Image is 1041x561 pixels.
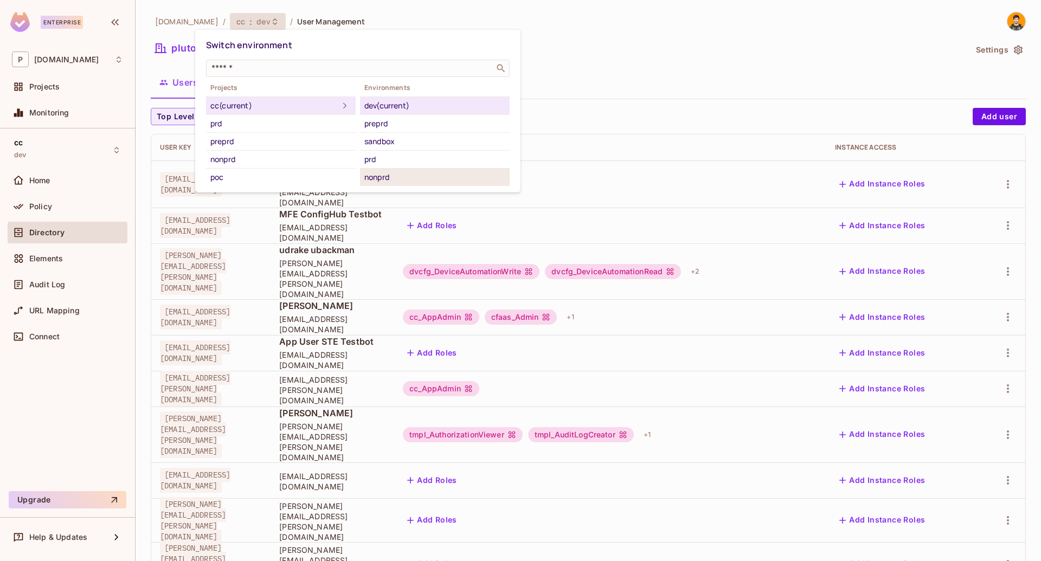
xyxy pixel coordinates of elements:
div: poc [210,171,351,184]
div: prd [364,153,505,166]
div: cc (current) [210,99,338,112]
span: Switch environment [206,39,292,51]
div: sandbox [364,135,505,148]
div: preprd [210,135,351,148]
span: Environments [360,83,510,92]
div: nonprd [364,171,505,184]
div: prd [210,117,351,130]
span: Projects [206,83,356,92]
div: preprd [364,117,505,130]
div: nonprd [210,153,351,166]
div: dev (current) [364,99,505,112]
